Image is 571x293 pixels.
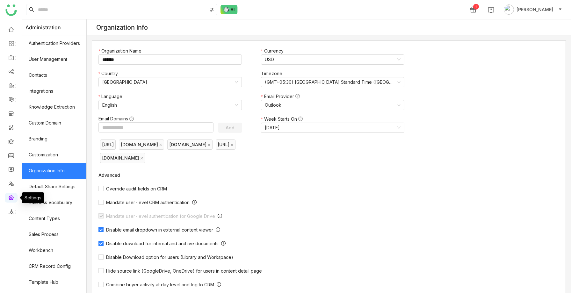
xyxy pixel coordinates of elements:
[119,139,164,150] nz-tag: [DOMAIN_NAME]
[104,227,216,232] span: Disable email dropdown in external content viewer
[22,67,86,83] a: Contacts
[265,77,401,87] nz-select-item: (GMT+05:30) India Standard Time (Asia/Kolkata)
[22,147,86,163] a: Customization
[22,51,86,67] a: User Management
[102,100,238,110] nz-select-item: English
[261,47,286,54] label: Currency
[22,35,86,51] a: Authentication Providers
[104,200,192,205] span: Mandate user-level CRM authentication
[265,55,401,64] nz-select-item: USD
[220,5,238,14] img: ask-buddy-normal.svg
[517,6,553,13] span: [PERSON_NAME]
[209,7,214,12] img: search-type.svg
[25,19,61,35] span: Administration
[102,77,238,87] nz-select-item: United States
[104,268,264,274] span: Hide source link (GoogleDrive, OneDrive) for users in content detail page
[502,4,563,15] button: [PERSON_NAME]
[261,70,285,77] label: Timezone
[100,139,116,150] nz-tag: [URL]
[104,254,236,260] span: Disable Download option for users (Library and Workspace)
[22,211,86,226] a: Content Types
[218,123,242,133] button: Add
[96,24,148,31] div: Organization Info
[22,131,86,147] a: Branding
[22,179,86,195] a: Default Share Settings
[98,115,137,122] label: Email Domains
[22,192,44,203] div: Settings
[98,70,121,77] label: Country
[98,172,417,178] div: Advanced
[22,226,86,242] a: Sales Process
[22,274,86,290] a: Template Hub
[473,4,479,10] div: 1
[488,7,494,13] img: help.svg
[504,4,514,15] img: avatar
[22,163,86,179] a: Organization Info
[5,4,17,16] img: logo
[104,186,170,191] span: Override audit fields on CRM
[104,213,218,219] span: Mandate user-level authentication for Google Drive
[22,99,86,115] a: Knowledge Extraction
[98,93,126,100] label: Language
[22,115,86,131] a: Custom Domain
[265,100,401,110] nz-select-item: Outlook
[104,241,221,246] span: Disable download for internal and archive documents
[22,258,86,274] a: CRM Record Config
[104,282,217,287] span: Combine buyer activity at day level and log to CRM
[100,153,145,163] nz-tag: [DOMAIN_NAME]
[22,195,86,211] a: Business Vocabulary
[216,139,235,150] nz-tag: [URL]
[167,139,213,150] nz-tag: [DOMAIN_NAME]
[261,116,306,123] label: Week Starts On
[261,93,303,100] label: Email Provider
[265,123,401,132] nz-select-item: Monday
[22,83,86,99] a: Integrations
[22,242,86,258] a: Workbench
[98,47,145,54] label: Organization Name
